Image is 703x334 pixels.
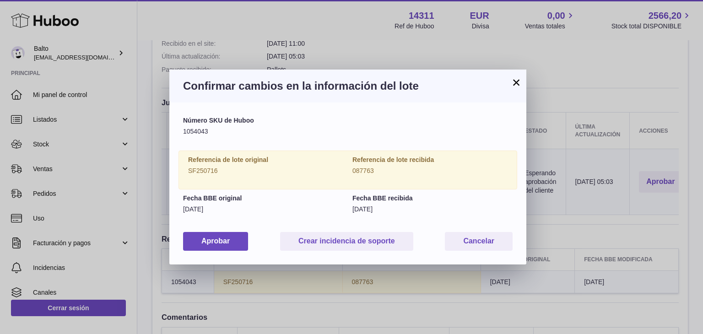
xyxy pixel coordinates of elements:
[183,116,513,125] label: Número SKU de Huboo
[511,77,522,88] button: ×
[352,156,508,164] label: Referencia de lote recibida
[352,194,513,203] label: Fecha BBE recibida
[188,167,343,175] p: SF250716
[445,232,513,251] button: Cancelar
[280,232,413,251] button: Crear incidencia de soporte
[188,156,343,164] label: Referencia de lote original
[183,116,513,136] div: 1054043
[183,194,343,203] label: Fecha BBE original
[352,167,508,175] p: 087763
[183,232,248,251] button: Aprobar
[352,205,513,214] p: [DATE]
[183,79,513,93] h3: Confirmar cambios en la información del lote
[183,205,343,214] p: [DATE]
